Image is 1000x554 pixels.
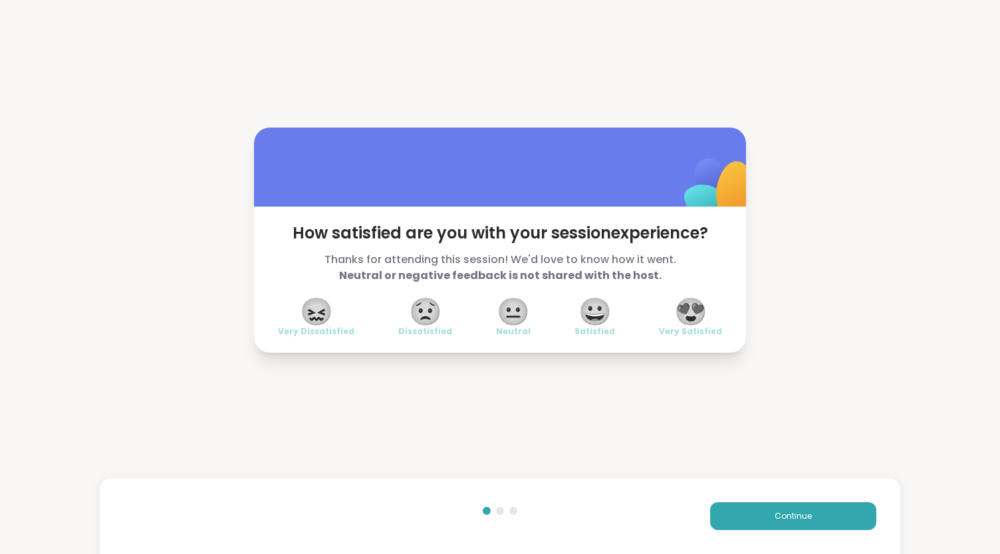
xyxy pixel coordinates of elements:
span: Neutral [496,326,531,337]
button: Continue [710,502,876,530]
span: Very Dissatisfied [278,326,354,337]
span: Satisfied [574,326,615,337]
span: Thanks for attending this session! We'd love to know how it went. [278,252,722,284]
img: ShareWell Logomark [653,124,785,256]
span: Continue [775,510,812,522]
span: 😍 [674,300,707,323]
span: 😀 [578,300,612,323]
span: 😟 [409,300,442,323]
span: 😐 [497,300,530,323]
span: Very Satisfied [659,326,722,337]
b: Neutral or negative feedback is not shared with the host. [339,268,662,283]
span: Dissatisfied [398,326,452,337]
span: 😖 [300,300,333,323]
span: How satisfied are you with your session experience? [278,223,722,244]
